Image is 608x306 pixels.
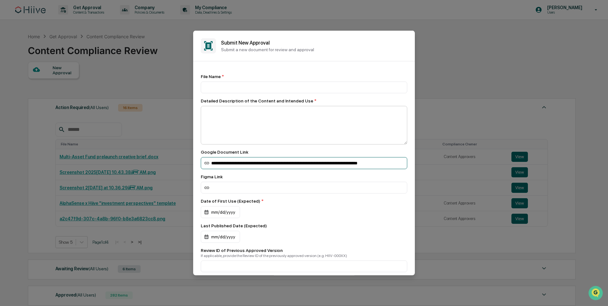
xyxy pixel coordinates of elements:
div: If applicable, provide the Review ID of the previously approved version (e.g. HIIV-000XX) [201,254,407,258]
button: Start new chat [108,50,115,58]
div: Last Published Date (Expected) [201,223,407,228]
div: 🖐️ [6,80,11,85]
div: mm/dd/yyyy [201,206,240,218]
a: 🗄️Attestations [43,77,81,89]
a: 🔎Data Lookup [4,89,42,101]
div: mm/dd/yyyy [201,231,240,243]
span: Data Lookup [13,92,40,98]
span: Attestations [52,80,79,86]
div: We're available if you need us! [22,55,80,60]
h2: Submit New Approval [221,40,407,46]
p: Submit a new document for review and approval [221,47,407,52]
a: 🖐️Preclearance [4,77,43,89]
div: Detailed Description of the Content and Intended Use [201,98,407,103]
span: Preclearance [13,80,41,86]
div: Review ID of Previous Approved Version [201,248,407,253]
img: 1746055101610-c473b297-6a78-478c-a979-82029cc54cd1 [6,48,18,60]
span: Pylon [63,107,77,112]
div: 🔎 [6,92,11,97]
div: Google Document Link [201,150,407,155]
div: Figma Link [201,174,407,179]
iframe: Open customer support [588,285,605,302]
div: Date of First Use (Expected) [201,199,407,204]
div: File Name [201,74,407,79]
div: 🗄️ [46,80,51,85]
p: How can we help? [6,13,115,23]
a: Powered byPylon [45,107,77,112]
div: Start new chat [22,48,104,55]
